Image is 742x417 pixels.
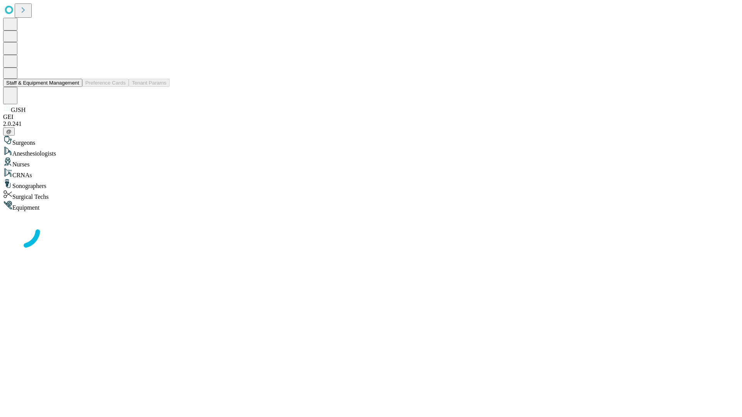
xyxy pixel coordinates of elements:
[3,190,739,200] div: Surgical Techs
[11,107,26,113] span: GJSH
[3,114,739,120] div: GEI
[3,146,739,157] div: Anesthesiologists
[3,127,15,136] button: @
[82,79,129,87] button: Preference Cards
[6,129,12,134] span: @
[3,120,739,127] div: 2.0.241
[3,157,739,168] div: Nurses
[129,79,170,87] button: Tenant Params
[3,79,82,87] button: Staff & Equipment Management
[3,136,739,146] div: Surgeons
[3,200,739,211] div: Equipment
[3,179,739,190] div: Sonographers
[3,168,739,179] div: CRNAs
